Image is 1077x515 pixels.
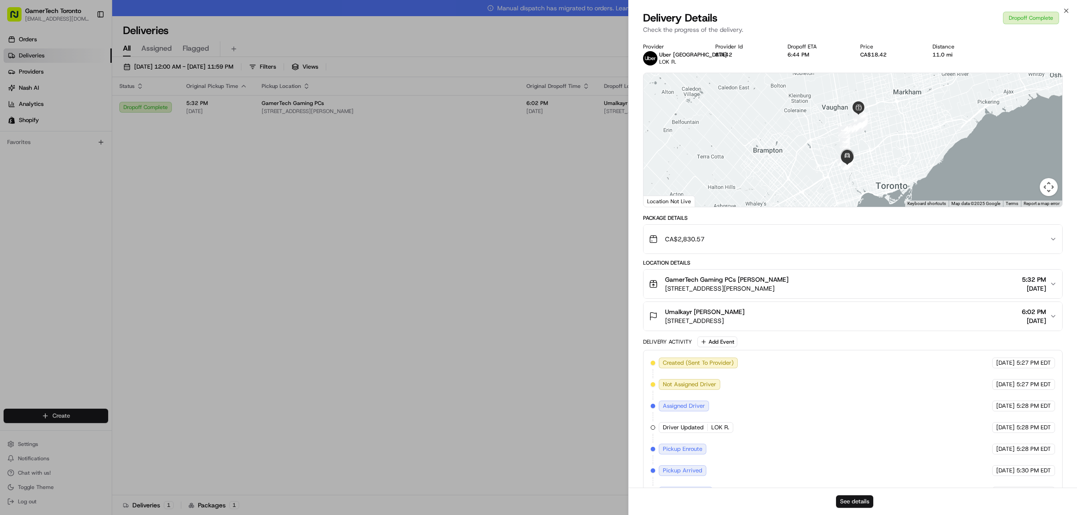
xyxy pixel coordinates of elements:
div: 12 [851,122,861,132]
span: CA$2,830.57 [665,235,705,244]
img: 1736555255976-a54dd68f-1ca7-489b-9aae-adbdc363a1c4 [9,86,25,102]
div: 14 [846,124,856,134]
button: CA$2,830.57 [644,225,1062,253]
div: 37 [842,160,852,170]
div: 23 [840,138,850,148]
button: 87E42 [715,51,732,58]
button: GamerTech Gaming PCs [PERSON_NAME][STREET_ADDRESS][PERSON_NAME]5:32 PM[DATE] [644,270,1062,298]
div: 4 [854,112,864,122]
div: 8 [858,119,867,129]
div: Provider [643,43,701,50]
p: Welcome 👋 [9,36,163,50]
div: 19 [838,127,848,136]
button: See all [139,115,163,126]
div: 10 [855,121,865,131]
div: Past conversations [9,117,60,124]
a: Open this area in Google Maps (opens a new window) [646,195,675,207]
span: [STREET_ADDRESS][PERSON_NAME] [665,284,788,293]
div: Start new chat [40,86,147,95]
span: Map data ©2025 Google [951,201,1000,206]
div: 22 [840,138,849,148]
img: Google [646,195,675,207]
img: 8016278978528_b943e370aa5ada12b00a_72.png [19,86,35,102]
p: Check the progress of the delivery. [643,25,1063,34]
button: Add Event [697,336,737,347]
span: Pylon [89,223,109,229]
div: 6 [857,113,867,122]
span: LOK R. [711,423,729,432]
button: Map camera controls [1040,178,1058,196]
button: Umalkayr [PERSON_NAME][STREET_ADDRESS]6:02 PM[DATE] [644,302,1062,331]
div: 24 [840,143,850,153]
a: 📗Knowledge Base [5,197,72,213]
div: 21 [841,134,850,144]
div: We're available if you need us! [40,95,123,102]
div: 31 [838,156,848,166]
div: Provider Id [715,43,773,50]
span: Umalkayr [PERSON_NAME] [665,307,744,316]
div: Delivery Activity [643,338,692,345]
img: Nash [9,9,27,27]
div: Package Details [643,214,1063,222]
span: 6:02 PM [1022,307,1046,316]
div: Location Not Live [644,196,695,207]
span: • [74,163,78,170]
div: Price [860,43,918,50]
div: 15 [842,125,852,135]
span: 5:28 PM EDT [1016,423,1051,432]
span: 5:27 PM EDT [1016,359,1051,367]
span: Pickup Enroute [663,445,702,453]
span: [DATE] [79,139,98,146]
div: Dropoff ETA [788,43,845,50]
span: Not Assigned Driver [663,380,716,388]
span: GamerTech Gaming PCs [PERSON_NAME] [665,275,788,284]
span: Pickup Arrived [663,467,702,475]
span: [DATE] [996,423,1015,432]
div: 💻 [76,201,83,209]
span: LOK R. [659,58,676,65]
span: • [74,139,78,146]
span: Driver Updated [663,423,704,432]
span: [DATE] [79,163,98,170]
img: Grace Nketiah [9,155,23,169]
div: 16 [838,126,848,136]
span: [DATE] [996,380,1015,388]
span: API Documentation [85,201,144,209]
span: [DATE] [996,467,1015,475]
span: Knowledge Base [18,201,69,209]
div: 📗 [9,201,16,209]
div: 9 [857,120,867,130]
span: [STREET_ADDRESS] [665,316,744,325]
div: 7 [858,118,868,127]
a: Powered byPylon [63,222,109,229]
div: Distance [933,43,990,50]
div: 20 [839,131,849,141]
span: 5:28 PM EDT [1016,445,1051,453]
span: [DATE] [996,359,1015,367]
span: [PERSON_NAME] [28,163,73,170]
span: 5:32 PM [1022,275,1046,284]
div: 11.0 mi [933,51,990,58]
input: Clear [23,58,148,67]
a: Terms (opens in new tab) [1006,201,1018,206]
div: 6:44 PM [788,51,845,58]
button: Start new chat [153,88,163,99]
span: Delivery Details [643,11,718,25]
div: 13 [850,122,860,132]
span: 5:27 PM EDT [1016,380,1051,388]
span: Assigned Driver [663,402,705,410]
span: Uber [GEOGRAPHIC_DATA] [659,51,727,58]
span: 5:28 PM EDT [1016,402,1051,410]
div: 3 [854,110,864,120]
div: 11 [852,122,862,132]
span: [DATE] [996,402,1015,410]
img: 1736555255976-a54dd68f-1ca7-489b-9aae-adbdc363a1c4 [18,164,25,171]
span: [PERSON_NAME] [28,139,73,146]
span: [DATE] [1022,284,1046,293]
img: 1736555255976-a54dd68f-1ca7-489b-9aae-adbdc363a1c4 [18,140,25,147]
a: Report a map error [1024,201,1059,206]
span: [DATE] [996,445,1015,453]
span: 5:30 PM EDT [1016,467,1051,475]
button: See details [836,495,873,508]
span: [DATE] [1022,316,1046,325]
